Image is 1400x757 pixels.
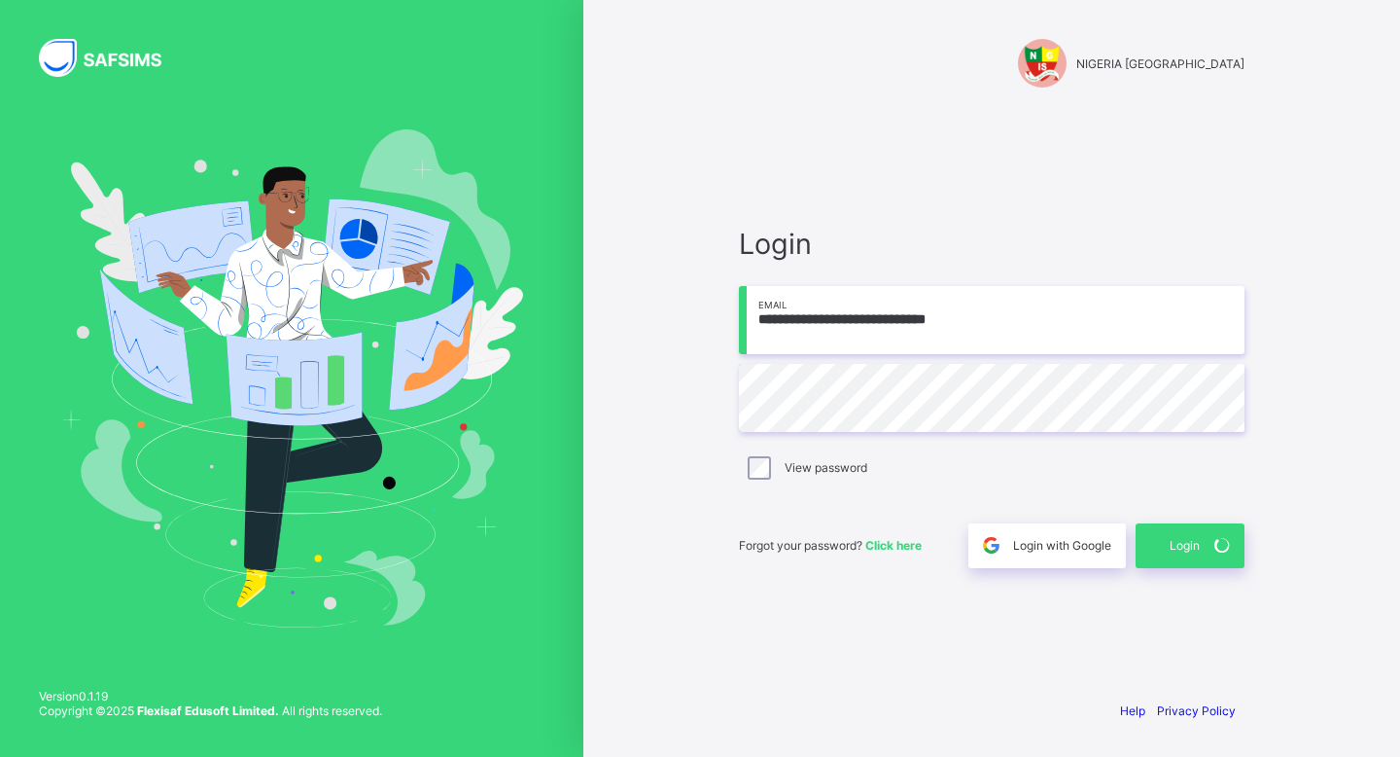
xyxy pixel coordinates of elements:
a: Help [1120,703,1145,718]
span: Version 0.1.19 [39,689,382,703]
a: Click here [865,538,922,553]
span: NIGERIA [GEOGRAPHIC_DATA] [1076,56,1244,71]
label: View password [785,460,867,475]
span: Copyright © 2025 All rights reserved. [39,703,382,718]
img: google.396cfc9801f0270233282035f929180a.svg [980,534,1002,557]
a: Privacy Policy [1157,703,1236,718]
img: SAFSIMS Logo [39,39,185,77]
span: Login [1170,538,1200,553]
span: Login [739,227,1244,261]
span: Login with Google [1013,538,1111,553]
img: Hero Image [60,129,523,628]
strong: Flexisaf Edusoft Limited. [137,703,279,718]
span: Forgot your password? [739,538,922,553]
